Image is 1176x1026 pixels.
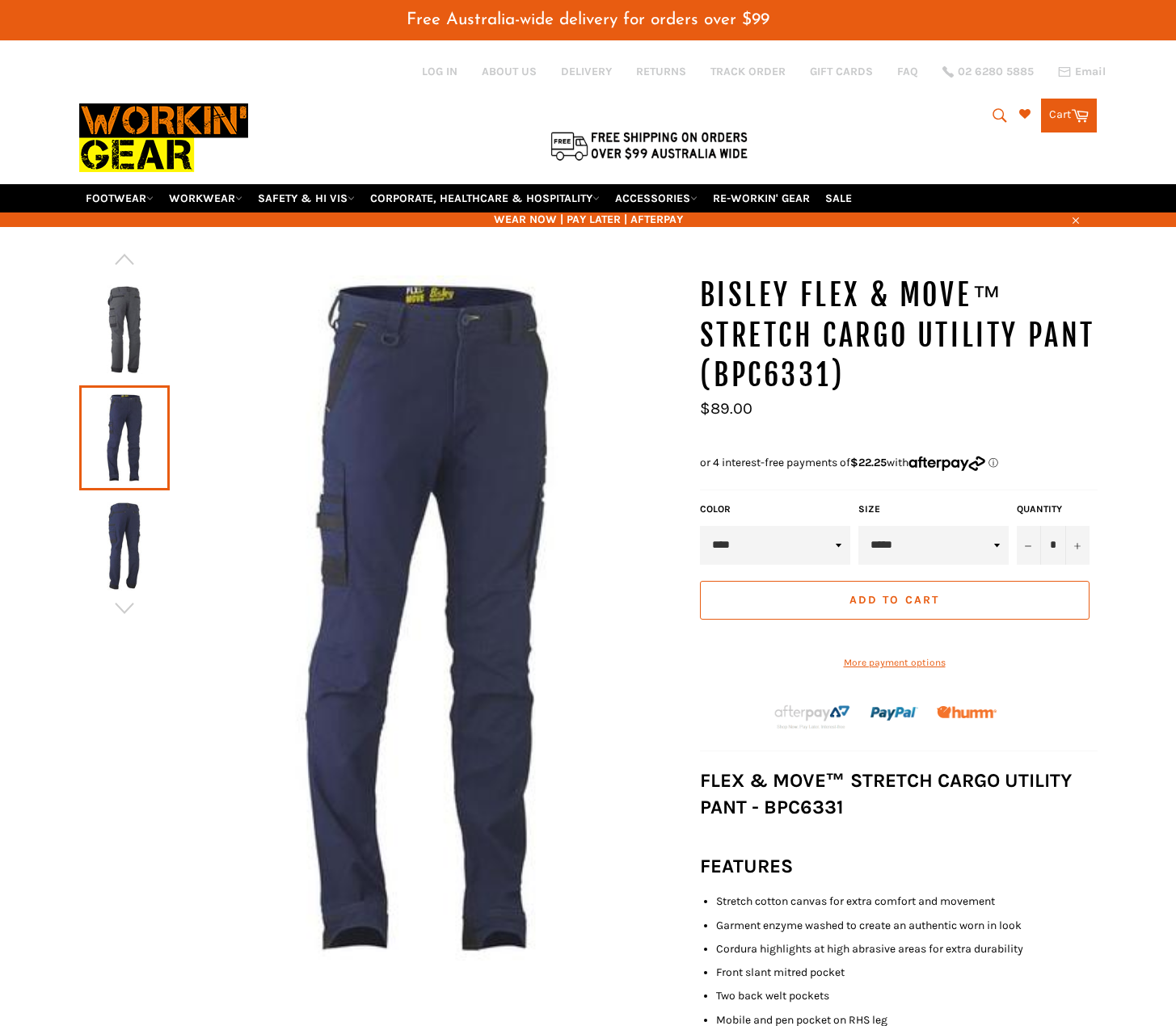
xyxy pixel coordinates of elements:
span: WEAR NOW | PAY LATER | AFTERPAY [79,212,1098,227]
a: TRACK ORDER [710,64,786,79]
a: CORPORATE, HEALTHCARE & HOSPITALITY [364,184,606,212]
li: Cordura highlights at high abrasive areas for extra durability [716,941,1098,957]
label: Color [700,502,850,516]
a: RE-WORKIN' GEAR [706,184,816,212]
a: FAQ [897,64,918,79]
h3: FLEX & MOVE™ STRETCH CARGO UTILITY PANT - BPC6331 [700,767,1098,821]
li: Two back welt pockets [716,988,1098,1003]
a: WORKWEAR [162,184,249,212]
a: SALE [819,184,858,212]
button: Add to Cart [700,581,1090,620]
a: GIFT CARDS [810,64,873,79]
img: Flat $9.95 shipping Australia wide [548,128,750,162]
a: Log in [422,65,457,78]
span: Free Australia-wide delivery for orders over $99 [407,11,769,28]
a: More payment options [700,656,1090,670]
a: ACCESSORIES [609,184,704,212]
span: Add to Cart [849,593,939,607]
button: Increase item quantity by one [1065,526,1090,565]
label: Size [858,502,1009,516]
a: FOOTWEAR [79,184,160,212]
img: Humm_core_logo_RGB-01_300x60px_small_195d8312-4386-4de7-b182-0ef9b6303a37.png [937,706,997,718]
a: Email [1058,65,1106,78]
img: BISLEY FLEX & MOVE™ Stretch Cargo Utility Pant (BPC6331) - Workin' Gear [170,275,684,961]
img: BISLEY FLEX & MOVE™ Stretch Cargo Utility Pant (BPC6331) - Workin' Gear [87,502,162,591]
li: Front slant mitred pocket [716,965,1098,980]
li: Garment enzyme washed to create an authentic worn in look [716,918,1098,933]
a: ABOUT US [482,64,537,79]
img: BISLEY FLEX & MOVE™ Stretch Cargo Utility Pant (BPC6331) - Workin' Gear [87,285,162,374]
a: DELIVERY [561,64,612,79]
span: 02 6280 5885 [958,66,1034,78]
img: Workin Gear leaders in Workwear, Safety Boots, PPE, Uniforms. Australia's No.1 in Workwear [79,92,248,183]
a: 02 6280 5885 [942,66,1034,78]
img: Afterpay-Logo-on-dark-bg_large.png [773,703,852,730]
a: Cart [1041,99,1097,132]
button: Reduce item quantity by one [1017,526,1041,565]
span: Email [1075,66,1106,78]
li: Stretch cotton canvas for extra comfort and movement [716,894,1098,909]
h3: FEATURES [700,853,1098,880]
a: RETURNS [636,64,686,79]
a: SAFETY & HI VIS [251,184,361,212]
span: $89.00 [700,399,752,418]
img: paypal.png [870,690,918,738]
label: Quantity [1017,502,1090,516]
h1: BISLEY FLEX & MOVE™ Stretch Cargo Utility Pant (BPC6331) [700,275,1098,396]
